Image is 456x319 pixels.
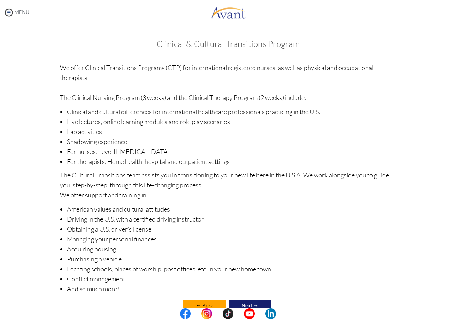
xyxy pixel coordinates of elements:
[60,170,397,200] p: The Cultural Transitions team assists you in transitioning to your new life here in the U.S.A. We...
[4,7,14,18] img: icon-menu.png
[212,308,223,319] img: blank.png
[67,264,397,274] li: Locating schools, places of worship, post offices, etc. in your new home town
[229,300,271,311] a: Next →
[255,308,265,319] img: blank.png
[67,254,397,264] li: Purchasing a vehicle
[67,234,397,244] li: Managing your personal finances
[67,107,397,117] li: Clinical and cultural differences for international healthcare professionals practicing in the U.S.
[210,2,246,23] img: logo.png
[67,147,397,156] li: For nurses: Level II [MEDICAL_DATA]
[223,308,233,319] img: tt.png
[265,308,276,319] img: li.png
[67,224,397,234] li: Obtaining a U.S. driver’s license
[67,214,397,224] li: Driving in the U.S. with a certified driving instructor
[233,308,244,319] img: blank.png
[67,137,397,147] li: Shadowing experience
[67,204,397,214] li: American values and cultural attitudes
[67,156,397,166] li: For therapists: Home health, hospital and outpatient settings
[191,308,201,319] img: blank.png
[67,274,397,284] li: Conflict management
[244,308,255,319] img: yt.png
[60,63,397,102] p: We offer Clinical Transitions Programs (CTP) for international registered nurses, as well as phys...
[201,308,212,319] img: in.png
[4,9,29,15] a: MENU
[67,127,397,137] li: Lab activities
[60,39,397,48] h3: Clinical & Cultural Transitions Program
[180,308,191,319] img: fb.png
[67,117,397,127] li: Live lectures, online learning modules and role play scenarios
[183,300,226,311] a: ← Prev
[67,284,397,294] li: And so much more!
[67,244,397,254] li: Acquiring housing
